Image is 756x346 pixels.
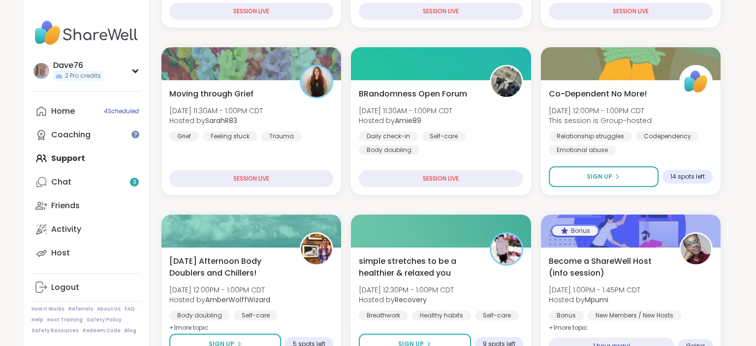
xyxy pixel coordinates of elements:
span: Hosted by [359,116,452,126]
div: Grief [169,131,199,141]
div: Dave76 [53,60,103,71]
a: Coaching [31,123,141,147]
span: BRandomness Open Forum [359,88,467,100]
span: Hosted by [169,295,270,305]
img: ShareWell Nav Logo [31,16,141,50]
a: About Us [97,306,121,313]
b: AmberWolffWizard [205,295,270,305]
div: Bonus [549,311,584,320]
b: Amie89 [395,116,421,126]
div: Self-care [234,311,278,320]
b: SarahR83 [205,116,237,126]
img: Amie89 [491,66,522,97]
span: Hosted by [359,295,454,305]
div: Daily check-in [359,131,418,141]
div: SESSION LIVE [169,3,333,20]
div: Friends [51,200,80,211]
span: 3 [133,178,136,187]
div: Body doubling [169,311,230,320]
a: Chat3 [31,170,141,194]
div: SESSION LIVE [359,3,523,20]
a: FAQ [125,306,135,313]
button: Sign Up [549,166,659,187]
div: Coaching [51,129,91,140]
img: Dave76 [33,63,49,79]
span: Sign Up [587,172,612,181]
div: SESSION LIVE [169,170,333,187]
a: Home4Scheduled [31,99,141,123]
div: Emotional abuse [549,145,616,155]
a: Referrals [68,306,93,313]
div: Activity [51,224,81,235]
div: Trauma [261,131,302,141]
div: SESSION LIVE [549,3,713,20]
div: Chat [51,177,71,188]
div: Codependency [636,131,699,141]
a: How It Works [31,306,64,313]
div: Self-care [475,311,519,320]
img: SarahR83 [301,66,332,97]
a: Activity [31,218,141,241]
div: Bonus [552,226,598,236]
span: Moving through Grief [169,88,253,100]
span: Become a ShareWell Host (info session) [549,255,668,279]
span: [DATE] 12:30PM - 1:00PM CDT [359,285,454,295]
b: Recovery [395,295,427,305]
a: Logout [31,276,141,299]
span: 4 Scheduled [104,107,139,115]
span: This session is Group-hosted [549,116,652,126]
img: Recovery [491,234,522,264]
span: [DATE] 11:30AM - 1:00PM CDT [169,106,263,116]
span: [DATE] 12:00PM - 1:00PM CDT [169,285,270,295]
span: 2 Pro credits [65,72,101,80]
div: Relationship struggles [549,131,632,141]
span: [DATE] 11:30AM - 1:00PM CDT [359,106,452,116]
a: Safety Resources [31,327,79,334]
div: Home [51,106,75,117]
div: Self-care [422,131,466,141]
b: Mpumi [585,295,608,305]
span: 14 spots left [670,173,705,181]
span: simple stretches to be a healthier & relaxed you [359,255,478,279]
div: Breathwork [359,311,408,320]
img: AmberWolffWizard [301,234,332,264]
img: Mpumi [681,234,711,264]
div: Logout [51,282,79,293]
span: [DATE] 1:00PM - 1:45PM CDT [549,285,640,295]
iframe: Spotlight [131,130,139,138]
span: [DATE] Afternoon Body Doublers and Chillers! [169,255,289,279]
span: Hosted by [169,116,263,126]
a: Help [31,316,43,323]
a: Host [31,241,141,265]
div: Feeling stuck [203,131,257,141]
a: Safety Policy [87,316,122,323]
a: Blog [125,327,136,334]
span: Co-Dependent No More! [549,88,647,100]
img: ShareWell [681,66,711,97]
span: [DATE] 12:00PM - 1:00PM CDT [549,106,652,116]
div: SESSION LIVE [359,170,523,187]
a: Redeem Code [83,327,121,334]
span: Hosted by [549,295,640,305]
div: New Members / New Hosts [588,311,681,320]
a: Friends [31,194,141,218]
a: Host Training [47,316,83,323]
div: Host [51,248,70,258]
div: Healthy habits [412,311,471,320]
div: Body doubling [359,145,419,155]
